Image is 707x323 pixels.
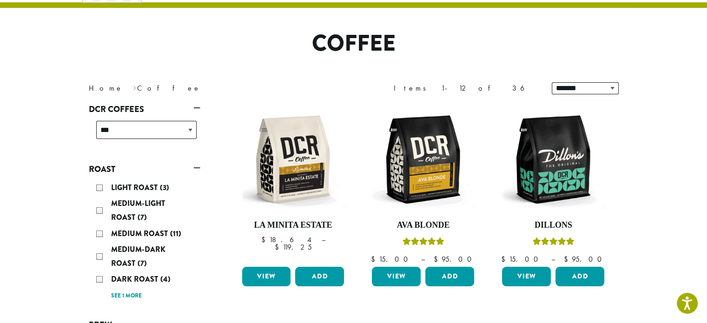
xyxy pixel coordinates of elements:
span: $ [274,242,282,252]
button: Add [555,267,604,286]
span: (11) [170,228,181,239]
button: Add [425,267,474,286]
span: (3) [160,182,169,193]
div: Rated 5.00 out of 5 [402,236,444,250]
span: $ [563,254,571,264]
span: (7) [138,258,147,269]
h1: Coffee [82,30,626,57]
div: Rated 5.00 out of 5 [532,236,574,250]
div: Items 1-12 of 36 [394,83,538,94]
span: $ [433,254,441,264]
bdi: 95.00 [563,254,606,264]
span: (4) [160,274,171,284]
a: Ava BlondeRated 5.00 out of 5 [370,106,476,263]
a: View [242,267,291,286]
span: $ [261,235,269,244]
button: Add [295,267,344,286]
a: DCR Coffees [89,101,200,117]
span: (7) [138,212,147,223]
span: Medium-Dark Roast [111,244,165,269]
span: › [133,79,136,94]
h4: La Minita Estate [240,220,347,231]
a: Roast [89,161,200,177]
span: – [551,254,555,264]
a: See 1 more [111,291,142,301]
nav: Breadcrumb [89,83,340,94]
div: DCR Coffees [89,117,200,150]
bdi: 15.00 [501,254,542,264]
h4: Dillons [500,220,607,231]
bdi: 15.00 [370,254,412,264]
bdi: 119.25 [274,242,311,252]
a: View [372,267,421,286]
h4: Ava Blonde [370,220,476,231]
img: DCR-12oz-Dillons-Stock-scaled.png [500,106,607,213]
bdi: 18.64 [261,235,312,244]
span: Medium Roast [111,228,170,239]
span: $ [501,254,509,264]
span: Light Roast [111,182,160,193]
span: $ [370,254,378,264]
span: – [421,254,424,264]
bdi: 95.00 [433,254,476,264]
span: Dark Roast [111,274,160,284]
span: – [321,235,325,244]
a: La Minita Estate [240,106,347,263]
a: View [502,267,551,286]
img: DCR-12oz-La-Minita-Estate-Stock-scaled.png [239,106,346,213]
a: DillonsRated 5.00 out of 5 [500,106,607,263]
div: Roast [89,177,200,306]
img: DCR-12oz-Ava-Blonde-Stock-scaled.png [370,106,476,213]
span: Medium-Light Roast [111,198,165,223]
a: Home [89,83,123,93]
